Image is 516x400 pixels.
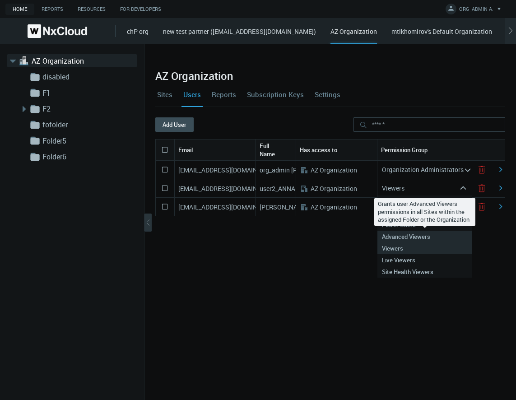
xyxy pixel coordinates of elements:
[260,203,308,211] nx-search-highlight: [PERSON_NAME]
[42,103,133,114] a: F2
[382,165,464,174] nx-search-highlight: Organization Administrators
[210,82,238,107] a: Reports
[42,88,133,98] a: F1
[42,151,133,162] a: Folder6
[391,27,492,36] a: mtikhomirov's Default Organization
[178,184,279,193] nx-search-highlight: [EMAIL_ADDRESS][DOMAIN_NAME]
[378,200,472,224] p: Grants user Advanced Viewers permissions in all Sites within the assigned Folder or the Organization
[181,82,203,107] a: Users
[311,203,357,211] nx-search-highlight: AZ Organization
[382,256,415,264] nx-search-highlight: Live Viewers
[127,27,149,36] a: chP org
[178,166,279,174] nx-search-highlight: [EMAIL_ADDRESS][DOMAIN_NAME]
[260,184,300,193] nx-search-highlight: user2_ANNA z
[113,4,168,15] a: For Developers
[382,197,456,205] nx-search-highlight: Organization Administrators
[313,82,342,107] a: Settings
[155,117,194,132] button: Add User
[330,27,377,44] div: AZ Organization
[382,233,430,241] nx-search-highlight: Advanced Viewers
[28,24,87,38] img: Nx Cloud logo
[260,166,340,174] nx-search-highlight: org_admin [PERSON_NAME]
[459,5,493,16] span: ORG_ADMIN A.
[42,119,133,130] a: fofolder
[32,56,122,66] a: AZ Organization
[42,71,133,82] a: disabled
[34,4,70,15] a: Reports
[70,4,113,15] a: Resources
[311,166,357,174] nx-search-highlight: AZ Organization
[382,184,404,192] nx-search-highlight: Viewers
[245,82,306,107] a: Subscription Keys
[42,135,133,146] a: Folder5
[155,82,174,107] a: Sites
[155,70,505,82] h2: AZ Organization
[5,4,34,15] a: Home
[178,203,279,211] nx-search-highlight: [EMAIL_ADDRESS][DOMAIN_NAME]
[311,184,357,193] nx-search-highlight: AZ Organization
[382,244,403,252] nx-search-highlight: Viewers
[382,268,433,276] nx-search-highlight: Site Health Viewers
[163,27,316,36] a: new test partner ([EMAIL_ADDRESS][DOMAIN_NAME])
